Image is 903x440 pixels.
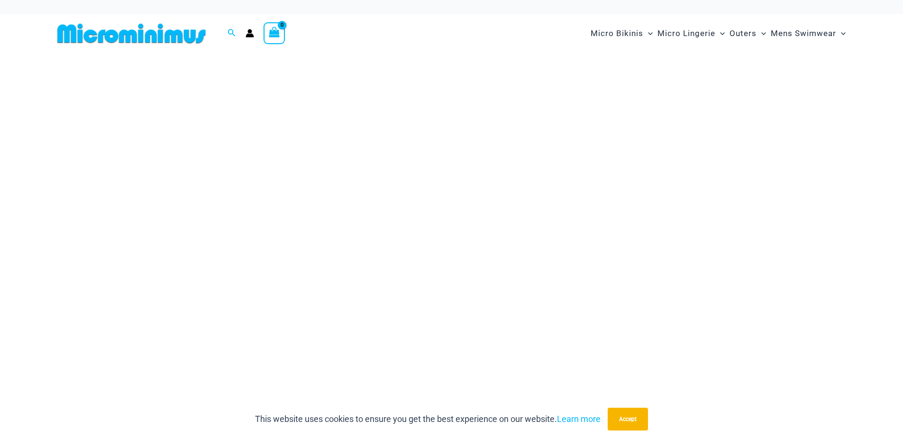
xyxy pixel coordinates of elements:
[54,23,210,44] img: MM SHOP LOGO FLAT
[730,21,757,46] span: Outers
[757,21,766,46] span: Menu Toggle
[727,19,768,48] a: OutersMenu ToggleMenu Toggle
[228,28,236,39] a: Search icon link
[608,408,648,431] button: Accept
[657,21,715,46] span: Micro Lingerie
[246,29,254,37] a: Account icon link
[255,412,601,426] p: This website uses cookies to ensure you get the best experience on our website.
[768,19,848,48] a: Mens SwimwearMenu ToggleMenu Toggle
[587,18,850,49] nav: Site Navigation
[643,21,653,46] span: Menu Toggle
[557,414,601,424] a: Learn more
[715,21,725,46] span: Menu Toggle
[771,21,836,46] span: Mens Swimwear
[591,21,643,46] span: Micro Bikinis
[588,19,655,48] a: Micro BikinisMenu ToggleMenu Toggle
[655,19,727,48] a: Micro LingerieMenu ToggleMenu Toggle
[836,21,846,46] span: Menu Toggle
[264,22,285,44] a: View Shopping Cart, empty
